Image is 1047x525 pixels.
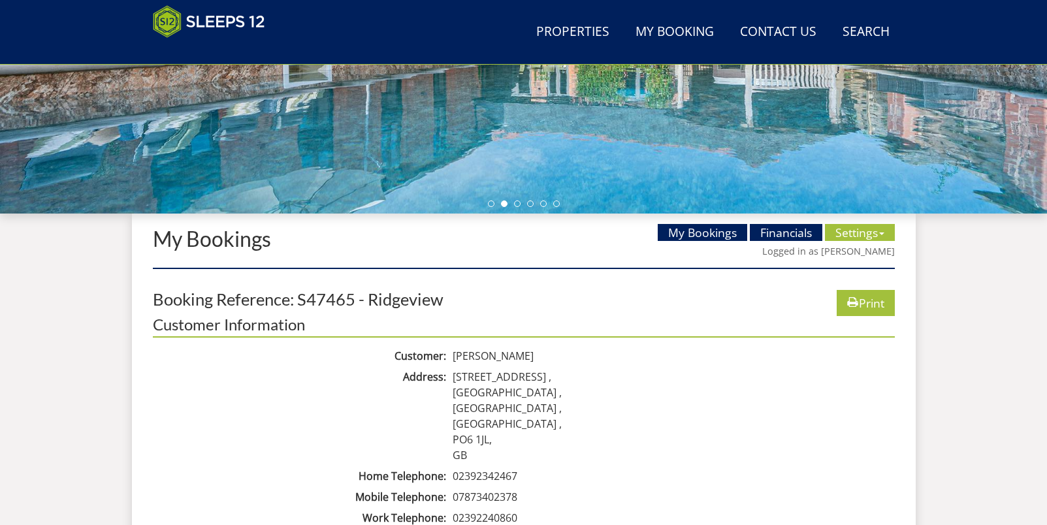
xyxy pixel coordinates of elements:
[630,18,719,47] a: My Booking
[762,245,895,257] a: Logged in as [PERSON_NAME]
[153,489,449,505] dt: Mobile Telephone
[449,468,895,484] dd: 02392342467
[449,348,895,364] dd: [PERSON_NAME]
[449,489,895,505] dd: 07873402378
[658,224,747,241] a: My Bookings
[153,369,449,385] dt: Address
[837,290,895,315] a: Print
[153,348,449,364] dt: Customer
[531,18,615,47] a: Properties
[825,224,895,241] a: Settings
[750,224,822,241] a: Financials
[153,290,443,308] h2: Booking Reference: S47465 - Ridgeview
[153,226,271,251] a: My Bookings
[146,46,283,57] iframe: Customer reviews powered by Trustpilot
[153,316,895,338] h3: Customer Information
[449,369,895,463] dd: [STREET_ADDRESS] , [GEOGRAPHIC_DATA] , [GEOGRAPHIC_DATA] , [GEOGRAPHIC_DATA] , PO6 1JL, GB
[735,18,822,47] a: Contact Us
[153,5,265,38] img: Sleeps 12
[837,18,895,47] a: Search
[153,468,449,484] dt: Home Telephone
